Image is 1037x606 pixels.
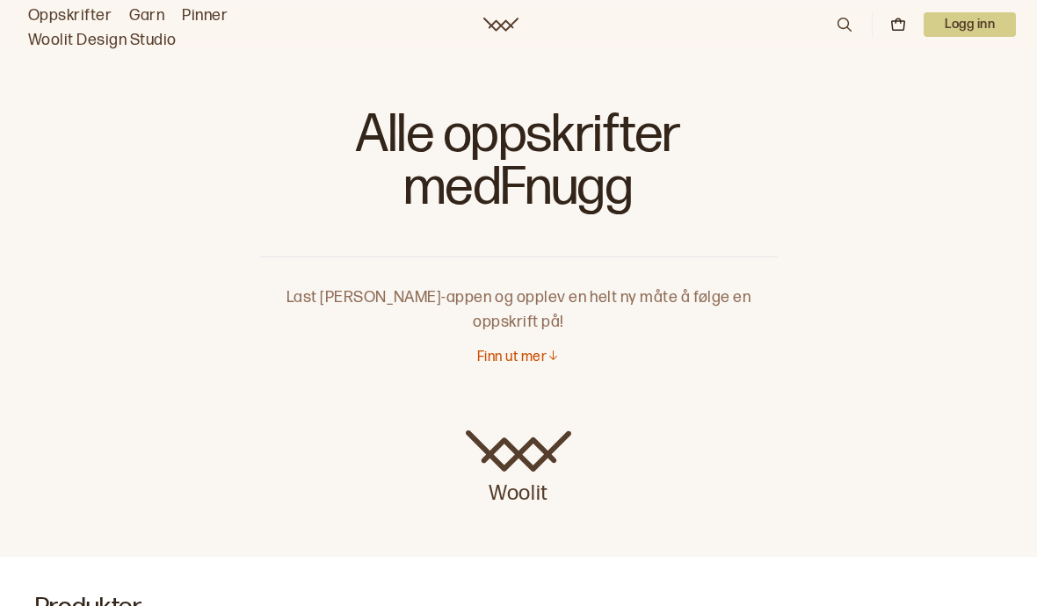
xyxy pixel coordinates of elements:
[129,4,164,28] a: Garn
[477,349,560,367] button: Finn ut mer
[466,473,571,508] p: Woolit
[28,28,177,53] a: Woolit Design Studio
[466,430,571,473] img: Woolit
[28,4,112,28] a: Oppskrifter
[466,430,571,508] a: Woolit
[477,349,547,367] p: Finn ut mer
[483,18,518,32] a: Woolit
[924,12,1016,37] p: Logg inn
[259,257,778,335] p: Last [PERSON_NAME]-appen og opplev en helt ny måte å følge en oppskrift på!
[182,4,228,28] a: Pinner
[924,12,1016,37] button: User dropdown
[259,105,778,228] h1: Alle oppskrifter med Fnugg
